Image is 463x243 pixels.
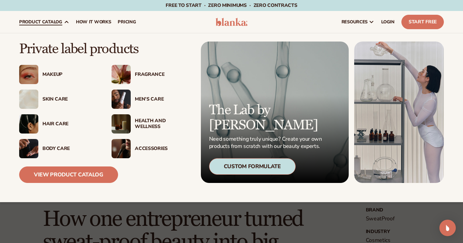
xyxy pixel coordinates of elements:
img: Cream moisturizer swatch. [19,90,38,109]
p: The Lab by [PERSON_NAME] [209,103,324,133]
div: Body Care [42,146,98,152]
img: Pink blooming flower. [112,65,131,84]
span: product catalog [19,19,62,25]
div: Skin Care [42,96,98,102]
a: Microscopic product formula. The Lab by [PERSON_NAME] Need something truly unique? Create your ow... [201,42,349,183]
a: How It Works [73,11,115,33]
a: Female hair pulled back with clips. Hair Care [19,114,98,134]
a: product catalog [16,11,73,33]
img: Female with makeup brush. [112,139,131,158]
a: Candles and incense on table. Health And Wellness [112,114,190,134]
a: Male hand applying moisturizer. Body Care [19,139,98,158]
div: Health And Wellness [135,118,190,130]
span: How It Works [76,19,111,25]
img: Female in lab with equipment. [354,42,444,183]
span: pricing [118,19,136,25]
a: Female with makeup brush. Accessories [112,139,190,158]
div: Fragrance [135,72,190,78]
img: Female with glitter eye makeup. [19,65,38,84]
div: Hair Care [42,121,98,127]
span: Free to start · ZERO minimums · ZERO contracts [166,2,297,9]
div: Custom Formulate [209,158,296,175]
img: logo [216,18,248,26]
a: View Product Catalog [19,166,118,183]
div: Open Intercom Messenger [439,220,456,236]
a: Start Free [401,15,444,29]
img: Male holding moisturizer bottle. [112,90,131,109]
a: Female with glitter eye makeup. Makeup [19,65,98,84]
a: LOGIN [378,11,398,33]
img: Female hair pulled back with clips. [19,114,38,134]
div: Makeup [42,72,98,78]
a: resources [338,11,378,33]
span: LOGIN [381,19,395,25]
a: pricing [114,11,139,33]
p: Need something truly unique? Create your own products from scratch with our beauty experts. [209,136,324,150]
a: Pink blooming flower. Fragrance [112,65,190,84]
div: Men’s Care [135,96,190,102]
div: Accessories [135,146,190,152]
a: Cream moisturizer swatch. Skin Care [19,90,98,109]
a: Male holding moisturizer bottle. Men’s Care [112,90,190,109]
span: resources [342,19,368,25]
img: Male hand applying moisturizer. [19,139,38,158]
img: Candles and incense on table. [112,114,131,134]
p: Private label products [19,42,191,57]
